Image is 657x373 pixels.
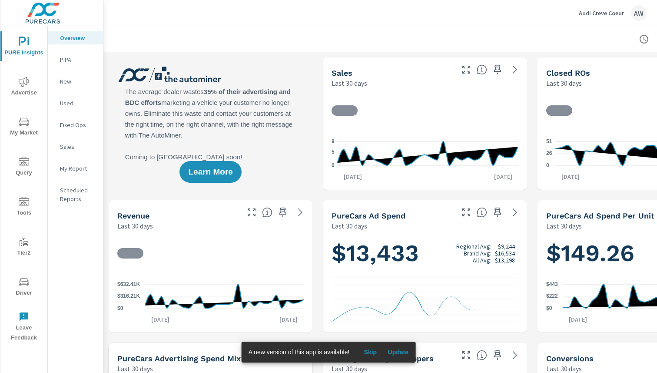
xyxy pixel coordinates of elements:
[3,117,45,138] span: My Market
[384,345,412,359] button: Update
[3,197,45,218] span: Tools
[546,281,558,287] text: $443
[459,348,473,362] button: Make Fullscreen
[491,63,504,77] span: Save this to your personalized report
[60,55,96,64] p: PIPA
[332,149,335,155] text: 5
[3,157,45,178] span: Query
[48,184,103,205] div: Scheduled Reports
[546,68,590,77] h5: Closed ROs
[563,315,593,324] p: [DATE]
[60,34,96,42] p: Overview
[338,172,368,181] p: [DATE]
[579,9,624,17] p: Audi Creve Coeur
[332,78,367,88] p: Last 30 days
[491,348,504,362] span: Save this to your personalized report
[555,172,586,181] p: [DATE]
[273,315,304,324] p: [DATE]
[508,63,522,77] a: See more details in report
[477,207,487,218] span: Total cost of media for all PureCars channels for the selected dealership group over the selected...
[491,205,504,219] span: Save this to your personalized report
[546,138,552,144] text: 51
[117,293,140,299] text: $316.21K
[388,348,408,356] span: Update
[3,312,45,343] span: Leave Feedback
[332,239,518,268] h1: $13,433
[48,97,103,110] div: Used
[3,77,45,98] span: Advertise
[60,164,96,173] p: My Report
[508,348,522,362] a: See more details in report
[332,162,335,168] text: 0
[473,257,491,264] p: All Avg:
[249,349,350,356] span: A new version of this app is available!
[48,75,103,88] div: New
[3,277,45,298] span: Driver
[60,186,96,203] p: Scheduled Reports
[546,150,552,156] text: 26
[48,140,103,153] div: Sales
[48,162,103,175] div: My Report
[117,211,149,220] h5: Revenue
[262,207,272,218] span: Total sales revenue over the selected date range. [Source: This data is sourced from the dealer’s...
[498,243,515,250] p: $9,244
[276,205,290,219] span: Save this to your personalized report
[546,78,582,88] p: Last 30 days
[464,250,491,257] p: Brand Avg:
[60,142,96,151] p: Sales
[546,354,594,363] h5: Conversions
[546,221,582,231] p: Last 30 days
[508,205,522,219] a: See more details in report
[332,221,367,231] p: Last 30 days
[477,350,487,360] span: A rolling 30 day total of daily Shoppers on the dealership website, averaged over the selected da...
[546,305,552,311] text: $0
[459,205,473,219] button: Make Fullscreen
[495,257,515,264] p: $13,298
[48,31,103,44] div: Overview
[356,345,384,359] button: Skip
[293,205,307,219] a: See more details in report
[245,205,259,219] button: Make Fullscreen
[459,63,473,77] button: Make Fullscreen
[546,162,549,168] text: 0
[3,37,45,58] span: PURE Insights
[488,172,518,181] p: [DATE]
[631,5,647,21] div: AW
[495,250,515,257] p: $16,534
[0,26,47,346] div: nav menu
[60,99,96,108] p: Used
[179,161,241,183] button: Learn More
[117,354,241,363] h5: PureCars Advertising Spend Mix
[456,243,491,250] p: Regional Avg:
[360,348,381,356] span: Skip
[117,221,153,231] p: Last 30 days
[188,168,232,176] span: Learn More
[60,121,96,129] p: Fixed Ops
[546,293,558,299] text: $222
[117,281,140,287] text: $632.41K
[332,68,352,77] h5: Sales
[117,305,123,311] text: $0
[60,77,96,86] p: New
[145,315,176,324] p: [DATE]
[3,237,45,258] span: Tier2
[477,64,487,75] span: Number of vehicles sold by the dealership over the selected date range. [Source: This data is sou...
[48,53,103,66] div: PIPA
[332,138,335,144] text: 9
[332,211,405,220] h5: PureCars Ad Spend
[48,118,103,131] div: Fixed Ops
